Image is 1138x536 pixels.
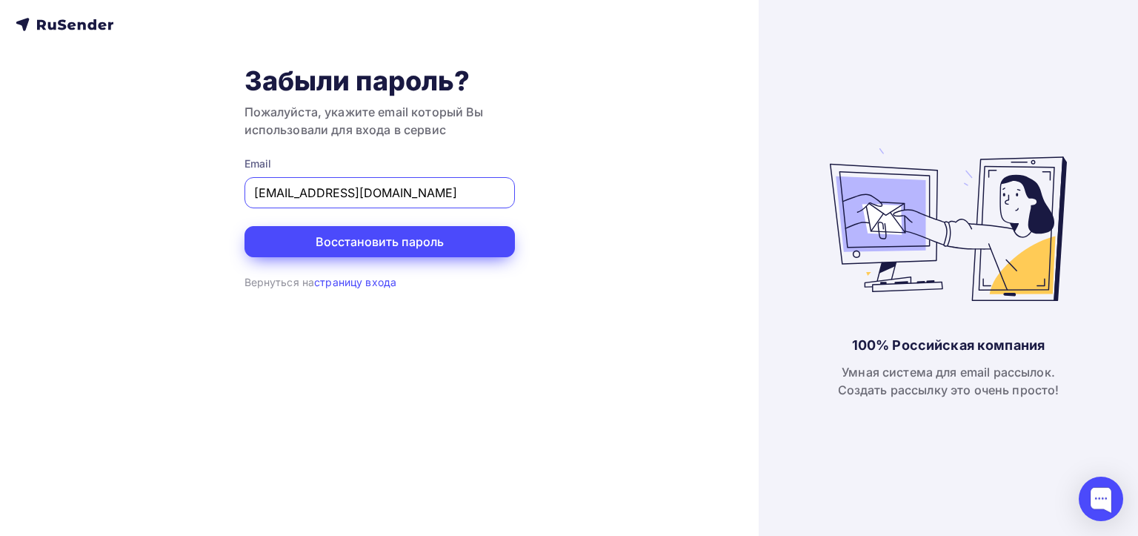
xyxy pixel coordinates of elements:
div: Вернуться на [244,275,515,290]
button: Восстановить пароль [244,226,515,257]
div: 100% Российская компания [852,337,1045,354]
a: страницу входа [314,276,396,288]
input: Укажите свой email [254,184,505,202]
div: Email [244,156,515,171]
h1: Забыли пароль? [244,64,515,97]
div: Умная система для email рассылок. Создать рассылку это очень просто! [838,363,1059,399]
h3: Пожалуйста, укажите email который Вы использовали для входа в сервис [244,103,515,139]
